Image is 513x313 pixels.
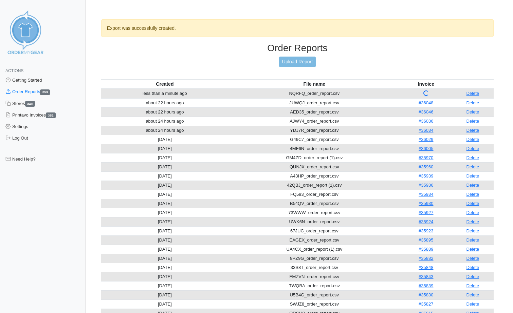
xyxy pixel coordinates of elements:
td: [DATE] [101,217,228,226]
a: #35830 [419,292,433,297]
td: G49C7_order_report.csv [228,135,400,144]
td: [DATE] [101,281,228,290]
td: UWK6N_order_report.csv [228,217,400,226]
a: #36034 [419,128,433,133]
td: [DATE] [101,153,228,162]
td: [DATE] [101,181,228,190]
td: NQRFQ_order_report.csv [228,89,400,99]
a: #35939 [419,173,433,179]
span: 352 [46,112,56,118]
a: Delete [466,164,479,169]
a: Delete [466,173,479,179]
a: Delete [466,109,479,114]
td: AJWY4_order_report.csv [228,117,400,126]
a: Delete [466,228,479,233]
td: FQ593_order_report.csv [228,190,400,199]
a: #35960 [419,164,433,169]
td: less than a minute ago [101,89,228,99]
td: A43HP_order_report.csv [228,171,400,181]
td: 67JUC_order_report.csv [228,226,400,235]
a: #35843 [419,274,433,279]
td: [DATE] [101,299,228,309]
td: U5B4G_order_report.csv [228,290,400,299]
td: YDJ7R_order_report.csv [228,126,400,135]
a: Delete [466,210,479,215]
td: about 24 hours ago [101,126,228,135]
a: #35889 [419,247,433,252]
a: #35924 [419,219,433,224]
a: Delete [466,100,479,105]
a: Delete [466,119,479,124]
a: #36036 [419,119,433,124]
a: Delete [466,91,479,96]
a: #35827 [419,301,433,307]
td: B54QV_order_report.csv [228,199,400,208]
td: 73WWW_order_report.csv [228,208,400,217]
a: Delete [466,301,479,307]
td: [DATE] [101,290,228,299]
td: [DATE] [101,272,228,281]
td: about 22 hours ago [101,107,228,117]
a: Delete [466,146,479,151]
span: Actions [5,68,23,73]
a: Delete [466,256,479,261]
td: FMZVN_order_report.csv [228,272,400,281]
a: Upload Report [279,57,316,67]
td: 42QBJ_order_report (1).csv [228,181,400,190]
a: Delete [466,274,479,279]
a: #35927 [419,210,433,215]
td: 33S8T_order_report.csv [228,263,400,272]
td: QUNJX_order_report.csv [228,162,400,171]
a: #35930 [419,201,433,206]
td: [DATE] [101,254,228,263]
a: #35839 [419,283,433,288]
a: Delete [466,283,479,288]
td: AED35_order_report.csv [228,107,400,117]
td: [DATE] [101,135,228,144]
a: Delete [466,292,479,297]
a: Delete [466,192,479,197]
a: #35934 [419,192,433,197]
td: about 24 hours ago [101,117,228,126]
a: #35936 [419,183,433,188]
a: #36046 [419,109,433,114]
th: File name [228,79,400,89]
th: Created [101,79,228,89]
a: Delete [466,265,479,270]
a: #35895 [419,237,433,243]
td: about 22 hours ago [101,98,228,107]
a: #36048 [419,100,433,105]
td: SWJZ8_order_report.csv [228,299,400,309]
a: Delete [466,137,479,142]
td: [DATE] [101,162,228,171]
td: EAGEX_order_report.csv [228,235,400,245]
td: [DATE] [101,199,228,208]
span: 340 [25,101,35,107]
td: 8PZ9G_order_report.csv [228,254,400,263]
a: Delete [466,247,479,252]
a: Delete [466,128,479,133]
td: [DATE] [101,226,228,235]
td: GM4ZD_order_report (1).csv [228,153,400,162]
td: JUWQJ_order_report.csv [228,98,400,107]
a: #35970 [419,155,433,160]
a: Delete [466,155,479,160]
a: #36029 [419,137,433,142]
h3: Order Reports [101,42,494,54]
a: Delete [466,237,479,243]
a: Delete [466,201,479,206]
td: TWQBA_order_report.csv [228,281,400,290]
td: [DATE] [101,171,228,181]
a: Delete [466,219,479,224]
a: #36005 [419,146,433,151]
a: #35848 [419,265,433,270]
td: [DATE] [101,190,228,199]
td: 4MF6N_order_report.csv [228,144,400,153]
td: [DATE] [101,208,228,217]
a: #35882 [419,256,433,261]
th: Invoice [400,79,452,89]
td: [DATE] [101,263,228,272]
td: [DATE] [101,235,228,245]
div: Export was successfully created. [101,19,494,37]
a: #35923 [419,228,433,233]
